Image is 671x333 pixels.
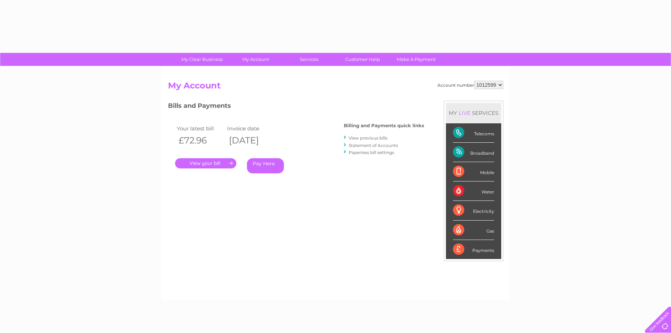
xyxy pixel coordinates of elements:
a: My Account [226,53,285,66]
div: Electricity [453,201,494,220]
div: LIVE [457,110,472,116]
a: . [175,158,236,168]
div: MY SERVICES [446,103,501,123]
a: Services [280,53,338,66]
th: £72.96 [175,133,226,148]
div: Account number [437,81,503,89]
div: Payments [453,240,494,259]
h4: Billing and Payments quick links [344,123,424,128]
td: Invoice date [225,124,276,133]
td: Your latest bill [175,124,226,133]
a: My Clear Business [173,53,231,66]
div: Gas [453,221,494,240]
a: Make A Payment [387,53,445,66]
div: Telecoms [453,123,494,143]
th: [DATE] [225,133,276,148]
h3: Bills and Payments [168,101,424,113]
div: Water [453,181,494,201]
a: View previous bills [349,135,387,141]
div: Mobile [453,162,494,181]
a: Paperless bill settings [349,150,394,155]
h2: My Account [168,81,503,94]
a: Statement of Accounts [349,143,398,148]
a: Customer Help [334,53,392,66]
a: Pay Here [247,158,284,173]
div: Broadband [453,143,494,162]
